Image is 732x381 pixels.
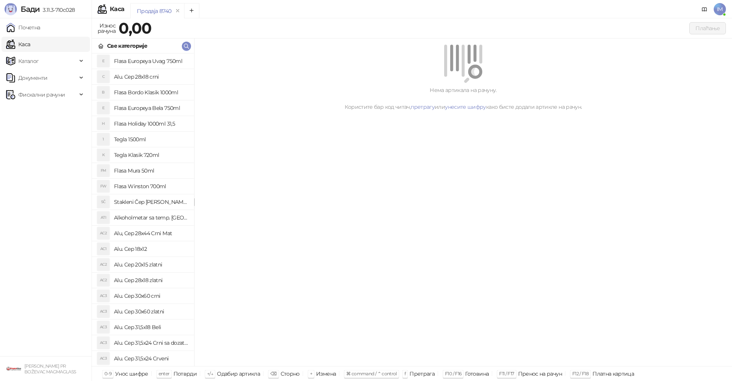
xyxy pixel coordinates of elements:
[18,87,65,102] span: Фискални рачуни
[445,371,461,376] span: F10 / F16
[115,369,148,379] div: Унос шифре
[114,102,188,114] h4: Flasa Europeya Bela 750ml
[97,290,109,302] div: AC3
[6,37,30,52] a: Каса
[18,70,47,86] span: Документи
[97,55,109,67] div: E
[97,165,109,177] div: FM
[316,369,336,379] div: Измена
[18,53,39,69] span: Каталог
[114,165,188,177] h4: Flasa Mura 50ml
[114,227,188,239] h4: Alu, Cep 28x44 Crni Mat
[107,42,147,50] div: Све категорије
[97,337,109,349] div: AC3
[6,20,40,35] a: Почетна
[24,363,76,375] small: [PERSON_NAME] PR BOŽEVAC MAGMAGLASS
[114,243,188,255] h4: Alu. Cep 18x12
[698,3,711,15] a: Документација
[114,274,188,286] h4: Alu. Cep 28x18 zlatni
[114,258,188,271] h4: Alu. Cep 20x15 zlatni
[137,7,171,15] div: Продаја 8740
[114,290,188,302] h4: Alu. Cep 30x60 crni
[184,3,199,18] button: Add tab
[114,337,188,349] h4: Alu. Cep 31,5x24 Crni sa dozatorom
[97,321,109,333] div: AC3
[97,243,109,255] div: AC1
[409,369,435,379] div: Претрага
[114,133,188,145] h4: Tegla 1500ml
[405,371,406,376] span: f
[173,8,183,14] button: remove
[114,321,188,333] h4: Alu. Cep 31,5x18 Beli
[173,369,197,379] div: Потврди
[110,6,124,12] div: Каса
[97,71,109,83] div: C
[114,180,188,192] h4: Flasa Winston 700ml
[97,149,109,161] div: K
[114,55,188,67] h4: Flasa Europeya Uvag 750ml
[21,5,40,14] span: Бади
[204,86,723,111] div: Нема артикала на рачуну. Користите бар код читач, или како бисте додали артикле на рачун.
[96,21,117,36] div: Износ рачуна
[119,19,151,37] strong: 0,00
[689,22,726,34] button: Плаћање
[114,352,188,365] h4: Alu. Cep 31,5x24 Crveni
[217,369,260,379] div: Одабир артикла
[114,149,188,161] h4: Tegla Klasik 720ml
[281,369,300,379] div: Сторно
[270,371,276,376] span: ⌫
[310,371,312,376] span: +
[411,103,435,110] a: претрагу
[97,211,109,224] div: ATI
[114,118,188,130] h4: Flasa Holiday 1000ml 31,5
[592,369,634,379] div: Платна картица
[97,118,109,130] div: H
[97,86,109,98] div: B
[92,53,194,366] div: grid
[518,369,562,379] div: Пренос на рачун
[114,71,188,83] h4: Alu. Cep 28x18 crni
[40,6,75,13] span: 3.11.3-710c028
[6,361,21,376] img: 64x64-companyLogo-1893ffd3-f8d7-40ed-872e-741d608dc9d9.png
[97,180,109,192] div: FW
[114,86,188,98] h4: Flasa Bordo Klasik 1000ml
[114,196,188,208] h4: Stakleni Čep [PERSON_NAME] 20mm
[97,102,109,114] div: E
[97,227,109,239] div: AC2
[445,103,486,110] a: унесите шифру
[346,371,397,376] span: ⌘ command / ⌃ control
[114,305,188,318] h4: Alu. Cep 30x60 zlatni
[114,211,188,224] h4: Alkoholmetar sa temp. [GEOGRAPHIC_DATA]
[159,371,170,376] span: enter
[97,352,109,365] div: AC3
[97,196,109,208] div: SČ
[97,305,109,318] div: AC3
[97,274,109,286] div: AC2
[572,371,589,376] span: F12 / F18
[465,369,489,379] div: Готовина
[97,258,109,271] div: AC2
[499,371,514,376] span: F11 / F17
[714,3,726,15] span: IM
[5,3,17,15] img: Logo
[104,371,111,376] span: 0-9
[97,133,109,145] div: 1
[207,371,213,376] span: ↑/↓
